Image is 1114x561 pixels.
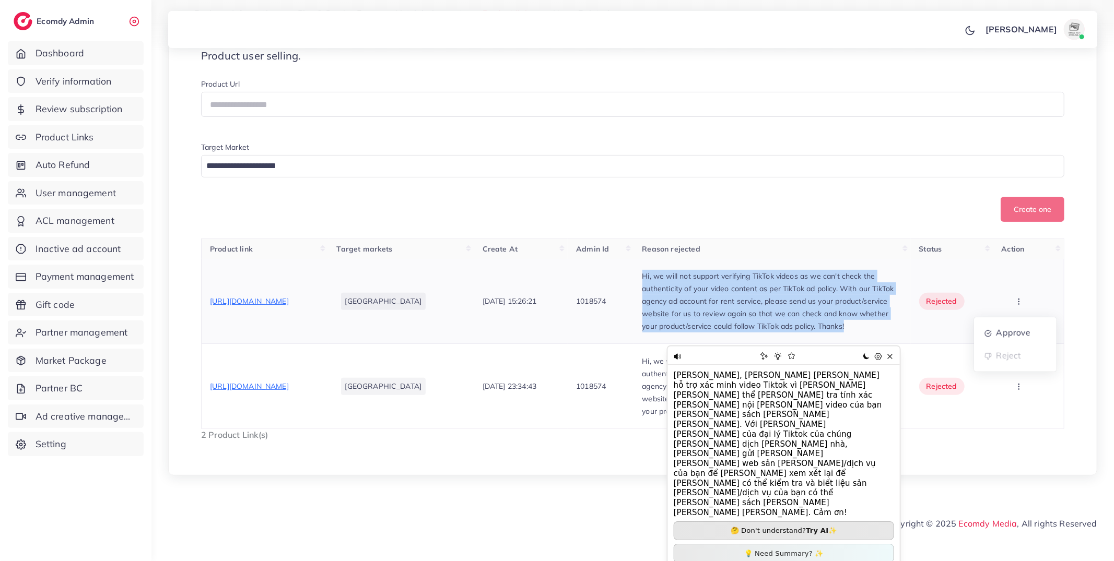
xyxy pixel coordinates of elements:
[201,429,268,440] span: 2 Product Link(s)
[8,209,144,233] a: ACL management
[36,326,128,339] span: Partner management
[210,296,289,306] span: [URL][DOMAIN_NAME]
[576,380,606,392] p: 1018574
[642,244,700,254] span: Reason rejected
[1017,517,1097,530] span: , All rights Reserved
[8,125,144,149] a: Product Links
[642,270,902,332] p: Hi, we will not support verifying TikTok videos as we can't check the authenticity of your video ...
[483,295,536,307] p: [DATE] 15:26:21
[36,298,75,312] span: Gift code
[986,23,1057,35] p: [PERSON_NAME]
[576,295,606,307] p: 1018574
[203,158,1051,174] input: Search for option
[483,380,536,392] p: [DATE] 23:34:43
[14,12,97,30] a: logoEcomdy Admin
[1064,19,1085,40] img: avatar
[483,244,518,254] span: Create At
[8,69,144,93] a: Verify information
[201,142,249,152] label: Target Market
[8,376,144,400] a: Partner BC
[8,181,144,205] a: User management
[36,381,83,395] span: Partner BC
[1002,244,1025,254] span: Action
[36,354,107,367] span: Market Package
[14,12,32,30] img: logo
[36,410,136,423] span: Ad creative management
[36,158,90,172] span: Auto Refund
[8,349,144,373] a: Market Package
[36,186,116,200] span: User management
[8,320,144,344] a: Partner management
[36,46,84,60] span: Dashboard
[8,97,144,121] a: Review subscription
[37,16,97,26] h2: Ecomdy Admin
[36,437,66,451] span: Setting
[1001,197,1064,222] button: Create one
[201,50,1064,62] h4: Product user selling.
[642,355,902,417] p: Hi, we will not support verifying TikTok videos as we can't check the authenticity of your video ...
[8,237,144,261] a: Inactive ad account
[8,41,144,65] a: Dashboard
[8,432,144,456] a: Setting
[36,130,94,144] span: Product Links
[8,293,144,317] a: Gift code
[201,155,1064,177] div: Search for option
[36,242,121,256] span: Inactive ad account
[885,517,1097,530] span: Copyright © 2025
[927,381,957,391] span: rejected
[36,102,123,116] span: Review subscription
[927,296,957,306] span: rejected
[341,378,426,395] li: [GEOGRAPHIC_DATA]
[8,153,144,177] a: Auto Refund
[36,270,134,283] span: Payment management
[959,518,1017,529] a: Ecomdy Media
[36,214,114,228] span: ACL management
[341,293,426,309] li: [GEOGRAPHIC_DATA]
[996,327,1030,338] span: Approve
[8,265,144,289] a: Payment management
[8,404,144,428] a: Ad creative management
[337,244,393,254] span: Target markets
[36,75,112,88] span: Verify information
[980,19,1089,40] a: [PERSON_NAME]avatar
[919,244,942,254] span: Status
[201,79,240,89] label: Product Url
[210,244,253,254] span: Product link
[210,381,289,391] span: [URL][DOMAIN_NAME]
[576,244,609,254] span: Admin Id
